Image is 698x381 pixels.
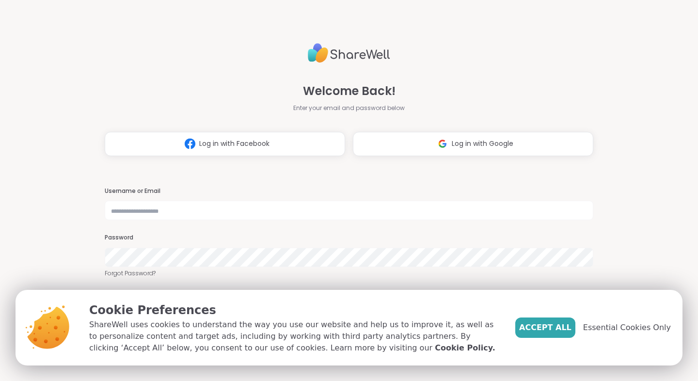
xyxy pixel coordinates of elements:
span: Log in with Facebook [199,139,270,149]
button: Accept All [515,317,575,338]
span: Accept All [519,322,571,333]
button: Log in with Google [353,132,593,156]
img: ShareWell Logomark [433,135,452,153]
a: Forgot Password? [105,269,593,278]
h3: Password [105,234,593,242]
a: Cookie Policy. [435,342,495,354]
p: ShareWell uses cookies to understand the way you use our website and help us to improve it, as we... [89,319,500,354]
span: Enter your email and password below [293,104,405,112]
span: Essential Cookies Only [583,322,671,333]
span: Log in with Google [452,139,513,149]
h3: Username or Email [105,187,593,195]
img: ShareWell Logomark [181,135,199,153]
p: Cookie Preferences [89,302,500,319]
span: Welcome Back! [303,82,396,100]
button: Log in with Facebook [105,132,345,156]
img: ShareWell Logo [308,39,390,67]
